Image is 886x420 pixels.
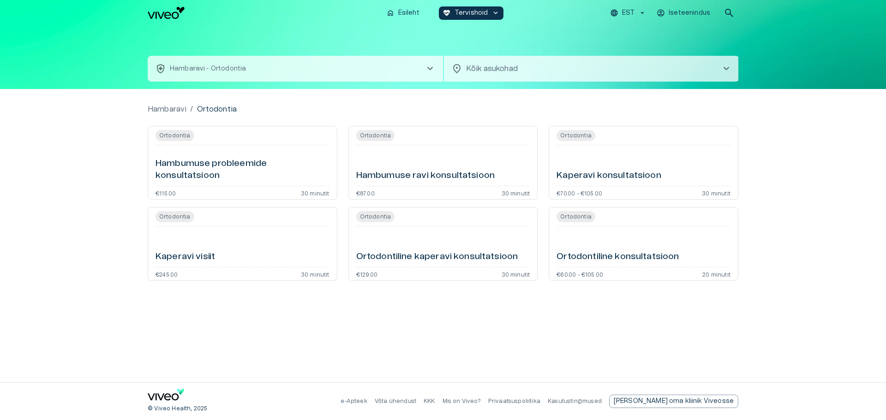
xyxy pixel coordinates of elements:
p: Ortodontia [197,104,237,115]
a: Open service booking details [549,207,738,281]
p: © Viveo Health, 2025 [148,405,207,413]
span: Ortodontia [156,131,194,140]
p: €245.00 [156,271,178,277]
a: Open service booking details [549,126,738,200]
h6: Ortodontiline kaperavi konsultatsioon [356,251,518,263]
button: ecg_heartTervishoidkeyboard_arrow_down [439,6,504,20]
h6: Ortodontiline konsultatsioon [557,251,679,263]
p: €115.00 [156,190,176,195]
p: 20 minutit [702,271,730,277]
span: Ortodontia [557,131,595,140]
p: €129.00 [356,271,377,277]
h6: Kaperavi konsultatsioon [557,170,661,182]
p: Võta ühendust [375,397,416,405]
img: Viveo logo [148,7,185,19]
button: Iseteenindus [655,6,712,20]
p: €87.00 [356,190,375,195]
a: Navigate to homepage [148,7,379,19]
p: Kõik asukohad [466,63,706,74]
span: health_and_safety [155,63,166,74]
span: home [386,9,395,17]
a: Navigate to home page [148,389,185,404]
span: Ortodontia [356,131,395,140]
span: Ortodontia [557,213,595,221]
span: location_on [451,63,462,74]
a: Send email to partnership request to viveo [609,395,738,408]
span: keyboard_arrow_down [491,9,500,17]
p: Esileht [398,8,419,18]
button: homeEsileht [383,6,424,20]
button: health_and_safetyHambaravi - Ortodontiachevron_right [148,56,443,82]
span: chevron_right [425,63,436,74]
a: Open service booking details [348,126,538,200]
p: / [190,104,193,115]
p: 30 minutit [301,190,329,195]
a: e-Apteek [341,398,367,404]
h6: Hambumuse ravi konsultatsioon [356,170,495,182]
span: chevron_right [721,63,732,74]
p: €60.00 - €105.00 [557,271,603,277]
a: Open service booking details [348,207,538,281]
a: Kasutustingimused [548,398,602,404]
p: Iseteenindus [669,8,710,18]
p: EST [622,8,635,18]
h6: Hambumuse probleemide konsultatsioon [156,158,329,182]
button: open search modal [720,4,738,22]
p: 30 minutit [502,190,530,195]
a: Hambaravi [148,104,186,115]
a: Privaatsuspoliitika [488,398,540,404]
div: [PERSON_NAME] oma kliinik Viveosse [609,395,738,408]
a: Open service booking details [148,126,337,200]
p: 30 minutit [502,271,530,277]
span: search [724,7,735,18]
p: €70.00 - €105.00 [557,190,602,195]
p: Mis on Viveo? [443,397,481,405]
span: Ortodontia [356,213,395,221]
span: ecg_heart [443,9,451,17]
a: Open service booking details [148,207,337,281]
h6: Kaperavi visiit [156,251,215,263]
p: 30 minutit [702,190,730,195]
span: Ortodontia [156,213,194,221]
p: 30 minutit [301,271,329,277]
p: Hambaravi - Ortodontia [170,64,246,74]
p: [PERSON_NAME] oma kliinik Viveosse [614,396,734,406]
button: EST [609,6,648,20]
a: KKK [424,398,435,404]
p: Tervishoid [455,8,488,18]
